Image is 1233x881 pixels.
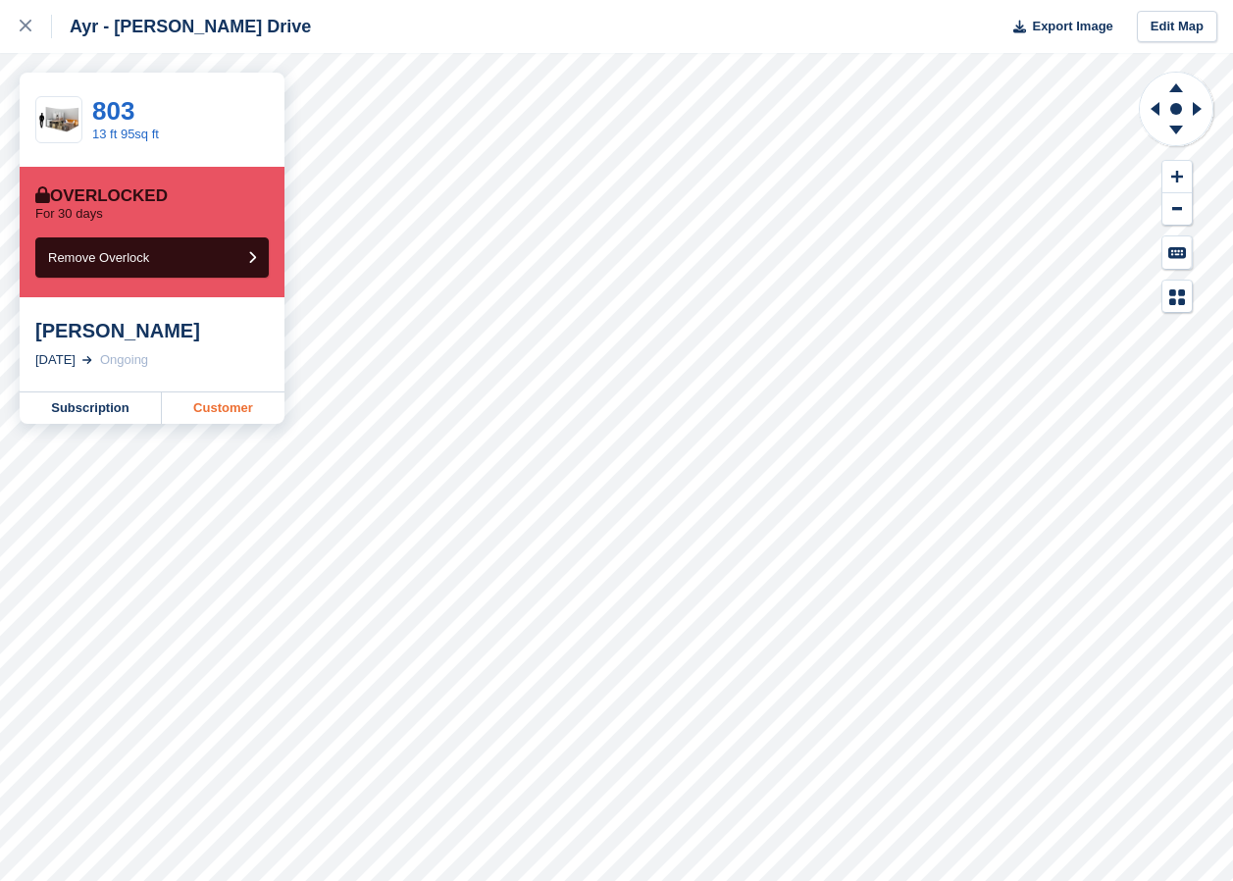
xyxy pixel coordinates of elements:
button: Export Image [1002,11,1113,43]
p: For 30 days [35,206,103,222]
img: arrow-right-light-icn-cde0832a797a2874e46488d9cf13f60e5c3a73dbe684e267c42b8395dfbc2abf.svg [82,356,92,364]
a: Edit Map [1137,11,1217,43]
div: Ongoing [100,350,148,370]
button: Zoom Out [1162,193,1192,226]
div: Ayr - [PERSON_NAME] Drive [52,15,311,38]
a: 803 [92,96,134,126]
button: Remove Overlock [35,237,269,278]
span: Export Image [1032,17,1112,36]
button: Keyboard Shortcuts [1162,236,1192,269]
div: Overlocked [35,186,168,206]
button: Map Legend [1162,281,1192,313]
img: 100-sqft-unit.jpg [36,103,81,137]
span: Remove Overlock [48,250,149,265]
button: Zoom In [1162,161,1192,193]
div: [PERSON_NAME] [35,319,269,342]
div: [DATE] [35,350,76,370]
a: Customer [162,392,284,424]
a: Subscription [20,392,162,424]
a: 13 ft 95sq ft [92,127,159,141]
